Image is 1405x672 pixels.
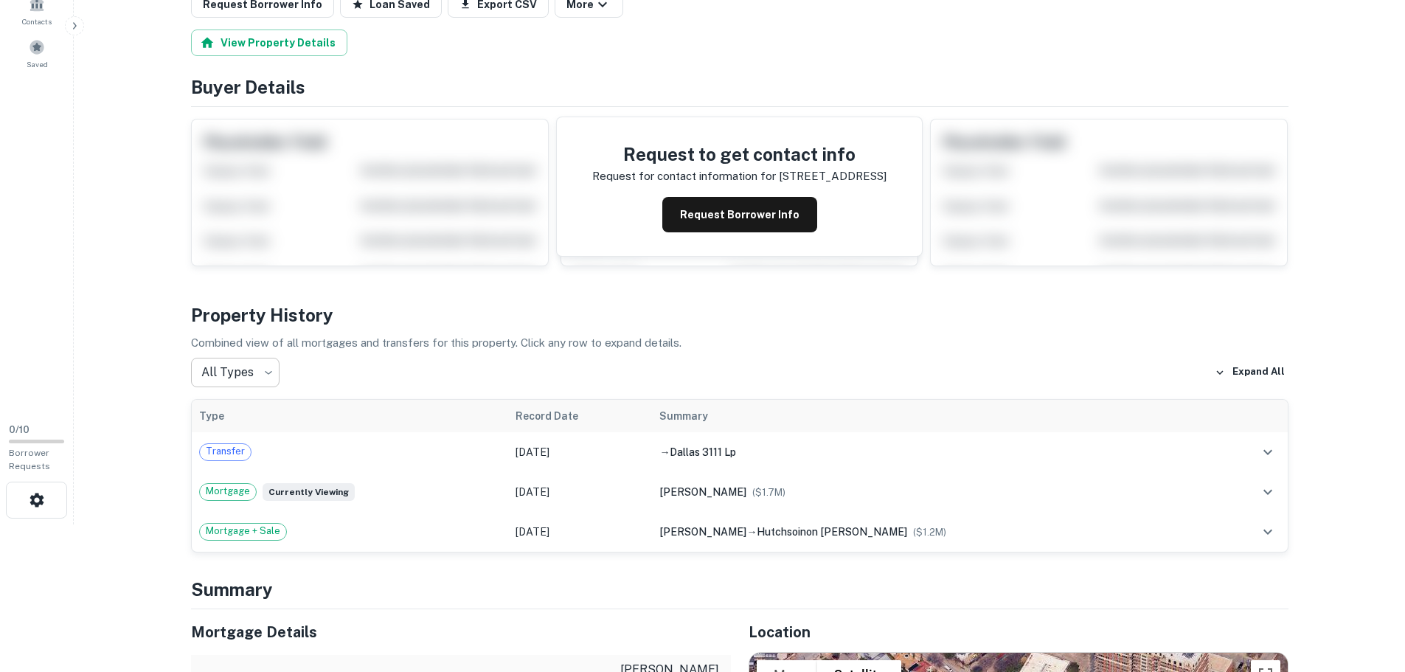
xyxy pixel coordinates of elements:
p: Combined view of all mortgages and transfers for this property. Click any row to expand details. [191,334,1288,352]
h5: Mortgage Details [191,621,731,643]
div: → [659,524,1206,540]
h4: Request to get contact info [592,141,887,167]
button: View Property Details [191,30,347,56]
h4: Property History [191,302,1288,328]
a: Saved [4,33,69,73]
button: expand row [1255,440,1280,465]
span: Mortgage [200,484,256,499]
th: Record Date [508,400,652,432]
span: Currently viewing [263,483,355,501]
span: Mortgage + Sale [200,524,286,538]
p: Request for contact information for [592,167,776,185]
th: Type [192,400,509,432]
button: Expand All [1211,361,1288,384]
span: ($ 1.2M ) [913,527,946,538]
th: Summary [652,400,1213,432]
span: ($ 1.7M ) [752,487,785,498]
span: Saved [27,58,48,70]
span: Contacts [22,15,52,27]
button: Request Borrower Info [662,197,817,232]
h4: Buyer Details [191,74,1288,100]
td: [DATE] [508,432,652,472]
iframe: Chat Widget [1331,507,1405,578]
button: expand row [1255,519,1280,544]
span: 0 / 10 [9,424,30,435]
button: expand row [1255,479,1280,505]
span: Transfer [200,444,251,459]
p: [STREET_ADDRESS] [779,167,887,185]
div: → [659,444,1206,460]
span: [PERSON_NAME] [659,486,746,498]
div: All Types [191,358,280,387]
td: [DATE] [508,512,652,552]
h4: Summary [191,576,1288,603]
h5: Location [749,621,1288,643]
td: [DATE] [508,472,652,512]
span: dallas 3111 lp [670,446,736,458]
span: Borrower Requests [9,448,50,471]
span: [PERSON_NAME] [659,526,746,538]
span: hutchsoinon [PERSON_NAME] [757,526,907,538]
